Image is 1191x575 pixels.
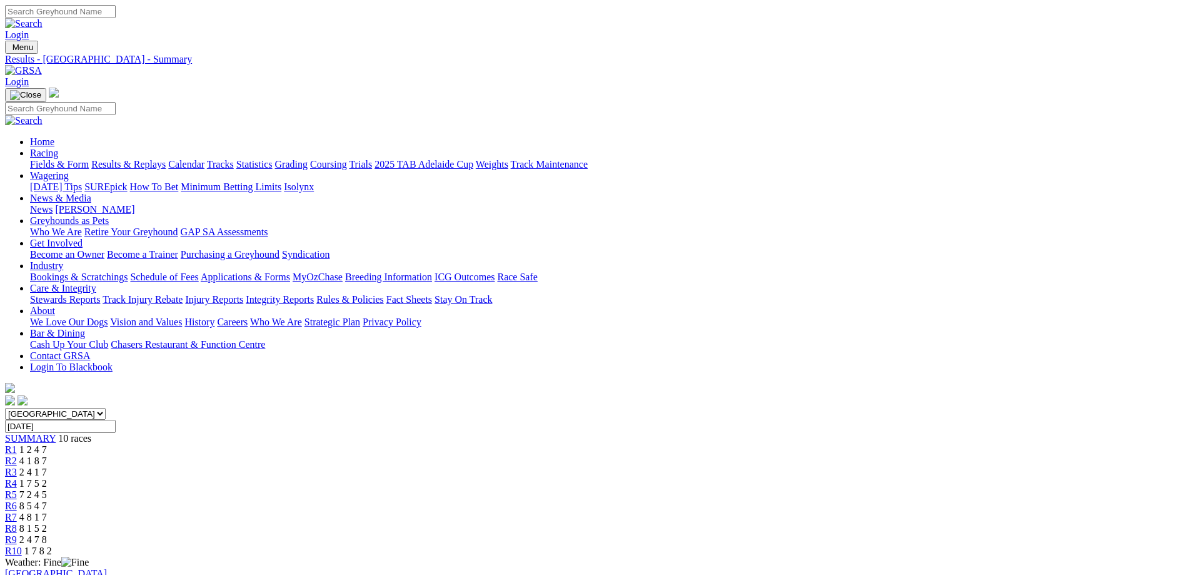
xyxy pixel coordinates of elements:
a: Become a Trainer [107,249,178,260]
img: Search [5,18,43,29]
a: News & Media [30,193,91,203]
img: facebook.svg [5,395,15,405]
a: Become an Owner [30,249,104,260]
a: R10 [5,546,22,556]
span: 2 4 1 7 [19,467,47,477]
input: Search [5,5,116,18]
a: SUREpick [84,181,127,192]
div: Care & Integrity [30,294,1186,305]
img: twitter.svg [18,395,28,405]
a: Bar & Dining [30,328,85,338]
div: Wagering [30,181,1186,193]
a: News [30,204,53,215]
span: R3 [5,467,17,477]
a: Greyhounds as Pets [30,215,109,226]
a: MyOzChase [293,272,343,282]
a: Fields & Form [30,159,89,170]
a: Strategic Plan [304,317,360,327]
a: Purchasing a Greyhound [181,249,279,260]
span: Weather: Fine [5,557,89,567]
a: Careers [217,317,248,327]
a: Rules & Policies [316,294,384,305]
div: About [30,317,1186,328]
input: Select date [5,420,116,433]
img: Close [10,90,41,100]
a: About [30,305,55,316]
a: Statistics [236,159,273,170]
a: Track Maintenance [511,159,588,170]
div: Racing [30,159,1186,170]
div: News & Media [30,204,1186,215]
a: Isolynx [284,181,314,192]
a: Industry [30,260,63,271]
a: R4 [5,478,17,489]
a: SUMMARY [5,433,56,444]
a: R2 [5,455,17,466]
a: R9 [5,534,17,545]
span: 7 2 4 5 [19,489,47,500]
a: Integrity Reports [246,294,314,305]
a: Stay On Track [435,294,492,305]
a: R1 [5,444,17,455]
a: Track Injury Rebate [103,294,183,305]
span: 10 races [58,433,91,444]
span: 1 2 4 7 [19,444,47,455]
a: Login To Blackbook [30,362,113,372]
img: logo-grsa-white.png [5,383,15,393]
a: We Love Our Dogs [30,317,108,327]
button: Toggle navigation [5,41,38,54]
a: Login [5,76,29,87]
a: Racing [30,148,58,158]
img: GRSA [5,65,42,76]
a: [DATE] Tips [30,181,82,192]
a: Bookings & Scratchings [30,272,128,282]
a: R5 [5,489,17,500]
a: Calendar [168,159,204,170]
a: R6 [5,501,17,511]
a: Breeding Information [345,272,432,282]
span: 8 1 5 2 [19,523,47,534]
a: Chasers Restaurant & Function Centre [111,339,265,350]
a: Vision and Values [110,317,182,327]
a: Schedule of Fees [130,272,198,282]
a: Who We Are [250,317,302,327]
a: Who We Are [30,226,82,237]
span: 2 4 7 8 [19,534,47,545]
a: Care & Integrity [30,283,96,293]
a: Results - [GEOGRAPHIC_DATA] - Summary [5,54,1186,65]
span: 4 1 8 7 [19,455,47,466]
img: logo-grsa-white.png [49,88,59,98]
a: Race Safe [497,272,537,282]
a: Retire Your Greyhound [84,226,178,237]
button: Toggle navigation [5,88,46,102]
a: Get Involved [30,238,83,248]
a: Privacy Policy [363,317,421,327]
a: Weights [476,159,508,170]
a: Cash Up Your Club [30,339,108,350]
a: Coursing [310,159,347,170]
a: Injury Reports [185,294,243,305]
span: 4 8 1 7 [19,512,47,522]
img: Search [5,115,43,126]
a: Login [5,29,29,40]
div: Industry [30,272,1186,283]
a: Trials [349,159,372,170]
a: Syndication [282,249,329,260]
a: R8 [5,523,17,534]
input: Search [5,102,116,115]
span: Menu [13,43,33,52]
a: Fact Sheets [386,294,432,305]
a: Stewards Reports [30,294,100,305]
a: Tracks [207,159,234,170]
a: R7 [5,512,17,522]
span: 8 5 4 7 [19,501,47,511]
